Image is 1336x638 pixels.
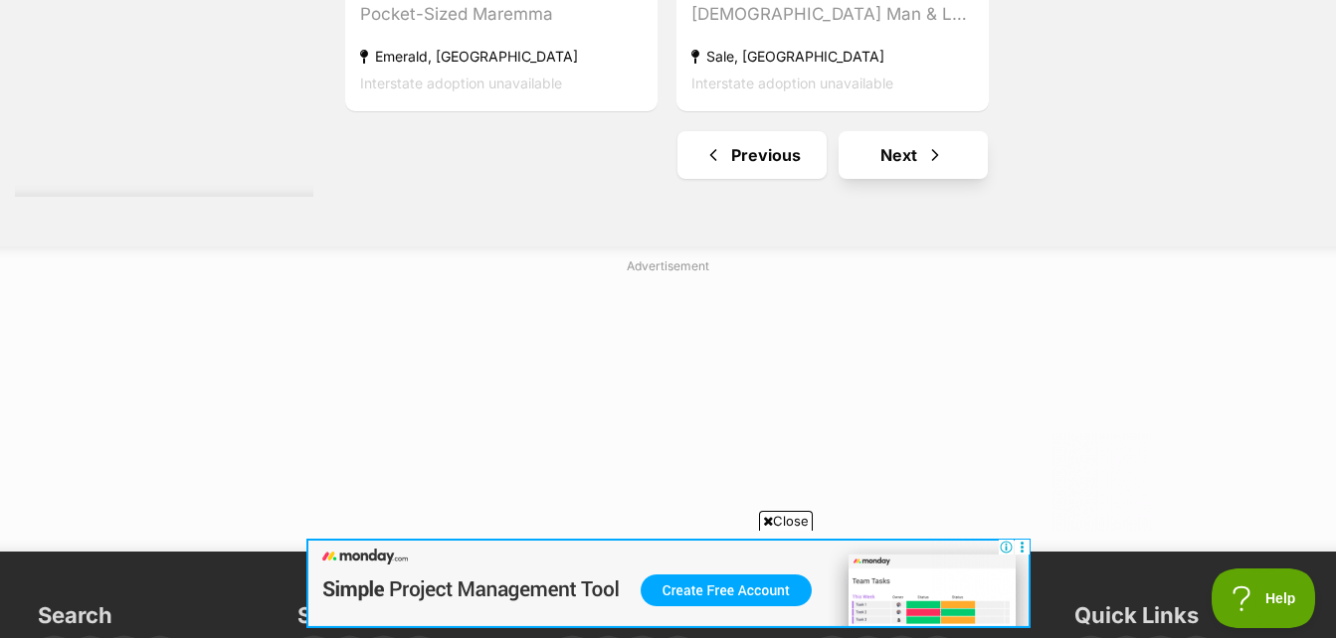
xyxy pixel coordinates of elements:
div: Pocket-Sized Maremma [360,1,643,28]
div: [DEMOGRAPHIC_DATA] Man & Loyal Mate [691,1,974,28]
span: Close [759,511,813,531]
span: Interstate adoption unavailable [691,75,893,91]
strong: Emerald, [GEOGRAPHIC_DATA] [360,43,643,70]
strong: Sale, [GEOGRAPHIC_DATA] [691,43,974,70]
iframe: Advertisement [306,539,1031,628]
a: Next page [839,131,988,179]
span: Interstate adoption unavailable [360,75,562,91]
nav: Pagination [343,131,1321,179]
a: Previous page [677,131,827,179]
iframe: Help Scout Beacon - Open [1212,568,1316,628]
iframe: Advertisement [186,283,1151,532]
